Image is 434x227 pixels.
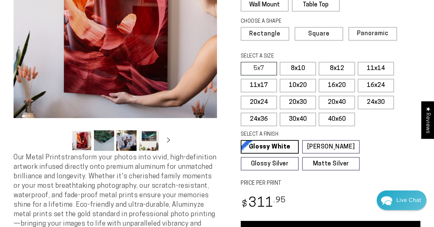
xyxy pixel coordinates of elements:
a: Glossy White [241,140,299,154]
label: 16x20 [319,79,355,92]
button: Slide left [55,133,70,148]
legend: CHOOSE A SHAPE [241,18,334,25]
span: Square [308,31,330,37]
legend: SELECT A SIZE [241,53,346,60]
label: 5x7 [241,62,277,75]
label: 24x36 [241,113,277,126]
div: Contact Us Directly [396,190,421,210]
bdi: 311 [241,197,286,210]
span: $ [242,200,248,209]
label: 24x30 [358,96,394,109]
legend: SELECT A FINISH [241,131,346,138]
button: Load image 4 in gallery view [139,130,159,151]
label: 11x14 [358,62,394,75]
label: 20x24 [241,96,277,109]
label: 40x60 [319,113,355,126]
a: Matte Silver [302,157,360,171]
button: Slide right [161,133,176,148]
span: Rectangle [249,31,280,37]
label: 11x17 [241,79,277,92]
label: 8x12 [319,62,355,75]
label: 10x20 [280,79,316,92]
div: Click to open Judge.me floating reviews tab [421,101,434,139]
label: 16x24 [358,79,394,92]
label: 30x40 [280,113,316,126]
button: Load image 1 in gallery view [72,130,92,151]
label: 20x30 [280,96,316,109]
button: Load image 3 in gallery view [116,130,137,151]
sup: .95 [274,197,286,204]
a: [PERSON_NAME] [302,140,360,154]
label: 8x10 [280,62,316,75]
a: Glossy Silver [241,157,299,171]
div: Chat widget toggle [377,190,427,210]
label: 20x40 [319,96,355,109]
button: Load image 2 in gallery view [94,130,114,151]
label: PRICE PER PRINT [241,180,420,187]
span: Panoramic [357,30,389,37]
